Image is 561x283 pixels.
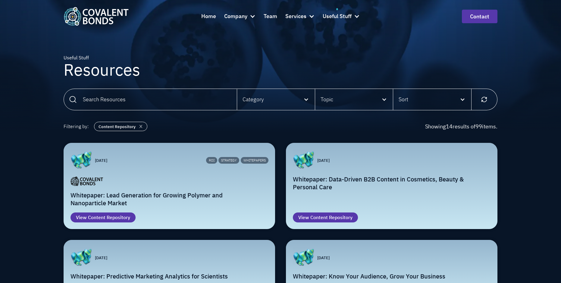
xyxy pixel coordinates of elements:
[201,12,216,21] div: Home
[64,143,275,229] a: [DATE]ROIStrategyWhitepapersWhitepaper: Lead Generation for Growing Polymer and Nanoparticle Mark...
[71,191,268,207] h2: Whitepaper: Lead Generation for Growing Polymer and Nanoparticle Market
[64,54,140,61] div: Useful Stuff
[293,175,491,191] h2: Whitepaper: Data-Driven B2B Content in Cosmetics, Beauty & Personal Care
[399,95,408,103] div: Sort
[241,157,268,164] div: Whitepapers
[475,123,482,130] span: 99
[310,214,353,221] div: Content Repository
[201,8,216,24] a: Home
[317,255,330,261] p: [DATE]
[285,8,315,24] div: Services
[64,121,89,132] div: Filtering by:
[64,7,129,25] img: Covalent Bonds White / Teal Logo
[224,8,255,24] div: Company
[76,214,87,221] div: View
[237,89,315,110] div: Category
[321,95,333,103] div: Topic
[206,157,217,164] div: ROI
[462,10,497,23] a: contact
[446,123,453,130] span: 14
[95,255,107,261] p: [DATE]
[531,254,561,283] iframe: Chat Widget
[393,89,471,110] div: Sort
[317,157,330,163] p: [DATE]
[95,157,107,163] p: [DATE]
[224,12,247,21] div: Company
[64,61,140,78] h1: Resources
[71,272,268,280] h2: Whitepaper: Predictive Marketing Analytics for Scientists
[64,89,237,110] input: Search Resources
[264,8,277,24] a: Team
[218,157,239,164] div: Strategy
[298,214,309,221] div: View
[264,12,277,21] div: Team
[243,95,264,103] div: Category
[286,143,497,229] a: [DATE]Whitepaper: Data-Driven B2B Content in Cosmetics, Beauty & Personal CareViewContent Repository
[88,214,130,221] div: Content Repository
[137,122,144,131] img: close icon
[64,7,129,25] a: home
[323,12,352,21] div: Useful Stuff
[293,272,491,280] h2: Whitepaper: Know Your Audience, Grow Your Business
[425,122,497,130] div: Showing results of items.
[315,89,393,110] div: Topic
[99,124,136,130] div: Content Repository
[285,12,306,21] div: Services
[323,8,360,24] div: Useful Stuff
